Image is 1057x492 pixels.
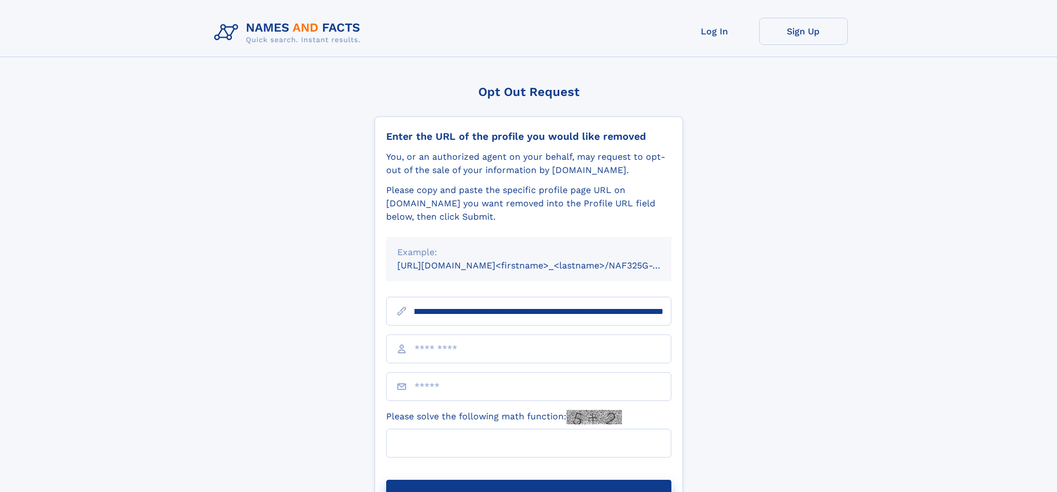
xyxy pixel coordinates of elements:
[375,85,683,99] div: Opt Out Request
[386,130,671,143] div: Enter the URL of the profile you would like removed
[397,260,692,271] small: [URL][DOMAIN_NAME]<firstname>_<lastname>/NAF325G-xxxxxxxx
[210,18,370,48] img: Logo Names and Facts
[386,150,671,177] div: You, or an authorized agent on your behalf, may request to opt-out of the sale of your informatio...
[386,184,671,224] div: Please copy and paste the specific profile page URL on [DOMAIN_NAME] you want removed into the Pr...
[759,18,848,45] a: Sign Up
[397,246,660,259] div: Example:
[670,18,759,45] a: Log In
[386,410,622,424] label: Please solve the following math function:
